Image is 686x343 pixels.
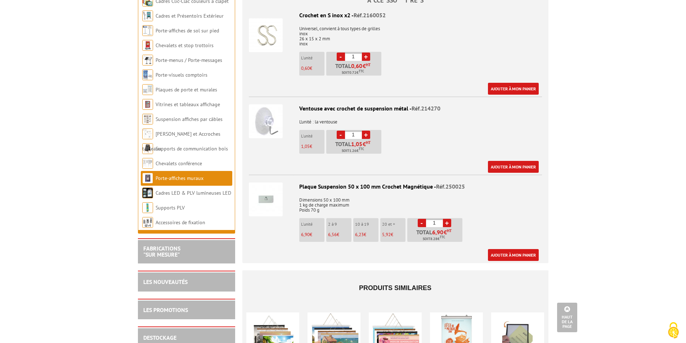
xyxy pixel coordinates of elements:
a: Cadres LED & PLV lumineuses LED [156,190,231,196]
p: L'unité [301,134,324,139]
img: Plaque Suspension 50 x 100 mm Crochet Magnétique [249,182,283,216]
a: Ajouter à mon panier [488,83,539,95]
a: LES PROMOTIONS [143,306,188,313]
a: FABRICATIONS"Sur Mesure" [143,245,180,258]
a: Haut de la page [557,303,577,332]
p: Dimensions 50 x 100 mm 1 kg de charge maximum Poids 70 g [249,193,542,213]
a: Porte-visuels comptoirs [156,72,207,78]
p: Total [328,141,381,154]
img: Crochet en S inox x2 [249,18,283,52]
div: Crochet en S inox x2 - [249,11,542,19]
span: 6,90 [432,229,444,235]
span: 6,23 [355,231,364,238]
a: - [418,219,426,227]
a: Ajouter à mon panier [488,161,539,173]
a: DESTOCKAGE [143,334,176,341]
img: Vitrines et tableaux affichage [142,99,153,110]
a: Cadres et Présentoirs Extérieur [156,13,224,19]
span: 8.28 [430,236,438,242]
button: Cookies (fenêtre modale) [661,319,686,343]
a: [PERSON_NAME] et Accroches tableaux [142,131,220,152]
a: + [362,53,370,61]
p: L'unité : la ventouse [249,114,542,125]
span: Réf.2160052 [354,12,386,19]
p: € [355,232,378,237]
a: LES NOUVEAUTÉS [143,278,188,285]
img: Ventouse avec crochet de suspension métal [249,104,283,138]
span: Soit € [342,148,364,154]
span: 6,90 [301,231,310,238]
p: € [328,232,351,237]
img: Chevalets conférence [142,158,153,169]
span: Soit € [423,236,445,242]
span: Réf.250025 [436,183,465,190]
p: € [382,232,405,237]
img: Cimaises et Accroches tableaux [142,128,153,139]
img: Cookies (fenêtre modale) [664,321,682,339]
p: Total [409,229,462,242]
a: + [443,219,451,227]
a: Chevalets conférence [156,160,202,167]
a: Porte-menus / Porte-messages [156,57,222,63]
img: Cadres LED & PLV lumineuses LED [142,188,153,198]
a: Supports PLV [156,204,185,211]
img: Porte-visuels comptoirs [142,69,153,80]
img: Accessoires de fixation [142,217,153,228]
div: Ventouse avec crochet de suspension métal - [249,104,542,113]
img: Suspension affiches par câbles [142,114,153,125]
span: Réf.214270 [412,105,440,112]
span: 0.72 [349,70,357,76]
span: € [432,229,452,235]
p: € [301,66,324,71]
p: € [301,144,324,149]
img: Supports PLV [142,202,153,213]
img: Cadres et Présentoirs Extérieur [142,10,153,21]
a: Ajouter à mon panier [488,249,539,261]
p: 20 et + [382,222,405,227]
sup: TTC [359,69,364,73]
a: Supports de communication bois [156,145,228,152]
a: Porte-affiches muraux [156,175,203,181]
p: Universel, convient à tous types de grilles inox 26 x 15 x 2 mm inox [249,21,542,46]
p: L'unité [301,222,324,227]
p: 2 à 9 [328,222,351,227]
a: Chevalets et stop trottoirs [156,42,214,49]
span: € [351,141,371,147]
img: Plaques de porte et murales [142,84,153,95]
sup: HT [366,140,371,145]
a: - [337,131,345,139]
sup: TTC [359,147,364,151]
span: 0,60 [351,63,363,69]
p: € [301,232,324,237]
span: € [351,63,371,69]
img: Porte-affiches muraux [142,173,153,184]
sup: TTC [440,235,445,239]
a: Accessoires de fixation [156,219,205,226]
img: Chevalets et stop trottoirs [142,40,153,51]
p: Total [328,63,381,76]
span: Soit € [342,70,364,76]
a: Suspension affiches par câbles [156,116,223,122]
a: - [337,53,345,61]
sup: HT [366,62,371,67]
sup: HT [447,228,452,233]
a: Plaques de porte et murales [156,86,217,93]
span: 1.26 [349,148,357,154]
p: 10 à 19 [355,222,378,227]
span: 6,56 [328,231,337,238]
span: 1,05 [351,141,363,147]
div: Plaque Suspension 50 x 100 mm Crochet Magnétique - [249,182,542,191]
img: Porte-affiches de sol sur pied [142,25,153,36]
span: 0,60 [301,65,310,71]
a: + [362,131,370,139]
span: Produits similaires [359,284,431,292]
p: L'unité [301,55,324,60]
a: Porte-affiches de sol sur pied [156,27,219,34]
span: 5,92 [382,231,391,238]
a: Vitrines et tableaux affichage [156,101,220,108]
span: 1,05 [301,143,310,149]
img: Porte-menus / Porte-messages [142,55,153,66]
